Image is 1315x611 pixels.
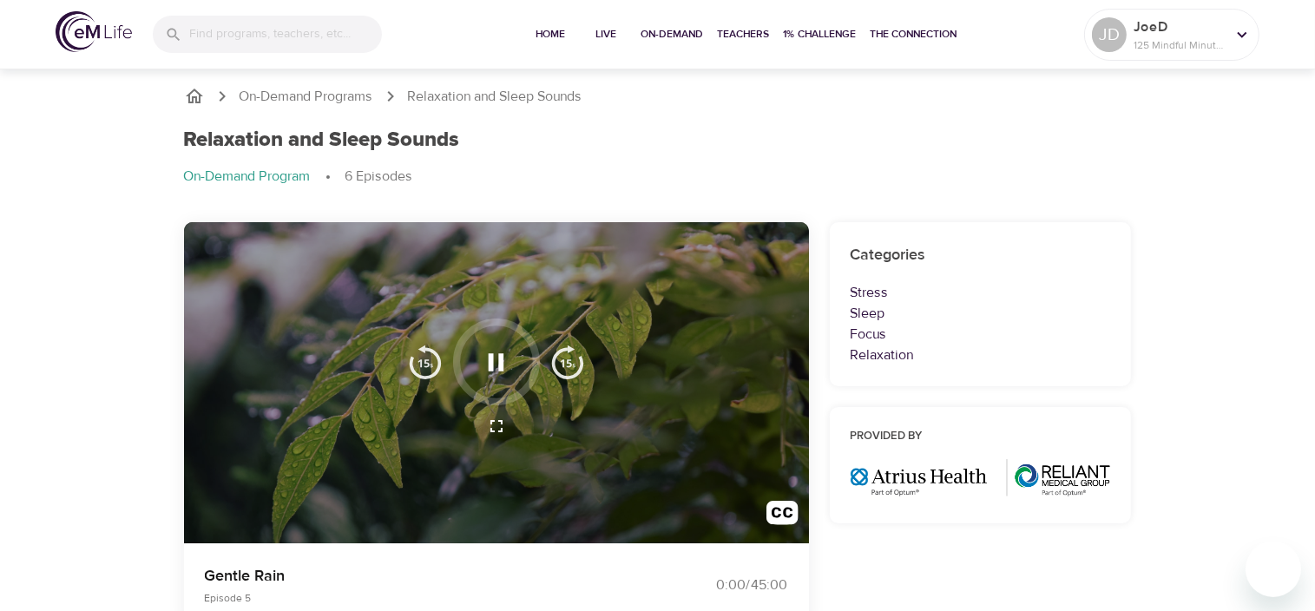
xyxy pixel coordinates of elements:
h6: Categories [851,243,1111,268]
span: Teachers [718,25,770,43]
a: On-Demand Programs [240,87,373,107]
p: Stress [851,282,1111,303]
span: The Connection [871,25,957,43]
img: logo [56,11,132,52]
span: Live [586,25,628,43]
p: Sleep [851,303,1111,324]
p: 125 Mindful Minutes [1134,37,1226,53]
span: Home [530,25,572,43]
img: 15s_prev.svg [408,345,443,379]
p: Focus [851,324,1111,345]
h1: Relaxation and Sleep Sounds [184,128,460,153]
div: JD [1092,17,1127,52]
p: On-Demand Program [184,167,311,187]
p: Gentle Rain [205,564,637,588]
iframe: Button to launch messaging window [1246,542,1301,597]
p: Episode 5 [205,590,637,606]
p: Relaxation [851,345,1111,365]
img: Optum%20MA_AtriusReliant.png [851,459,1111,496]
h6: Provided by [851,428,1111,446]
span: 1% Challenge [784,25,857,43]
div: 0:00 / 45:00 [658,575,788,595]
img: 15s_next.svg [550,345,585,379]
button: Transcript/Closed Captions (c) [756,490,809,543]
p: JoeD [1134,16,1226,37]
p: Relaxation and Sleep Sounds [408,87,582,107]
img: open_caption.svg [766,501,799,533]
span: On-Demand [641,25,704,43]
nav: breadcrumb [184,167,1132,187]
p: 6 Episodes [345,167,413,187]
input: Find programs, teachers, etc... [189,16,382,53]
nav: breadcrumb [184,86,1132,107]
